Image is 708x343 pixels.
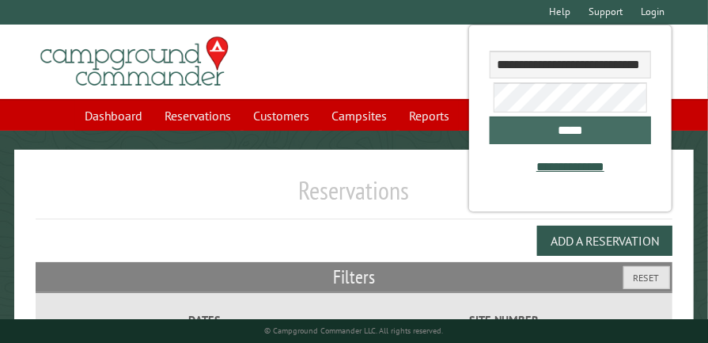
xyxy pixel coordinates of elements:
[57,311,351,330] label: Dates
[399,101,459,131] a: Reports
[462,101,523,131] a: Account
[36,262,673,292] h2: Filters
[244,101,319,131] a: Customers
[537,226,672,256] button: Add a Reservation
[36,175,673,219] h1: Reservations
[357,311,651,330] label: Site Number
[36,31,233,93] img: Campground Commander
[75,101,152,131] a: Dashboard
[265,326,444,336] small: © Campground Commander LLC. All rights reserved.
[623,266,670,289] button: Reset
[155,101,240,131] a: Reservations
[322,101,396,131] a: Campsites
